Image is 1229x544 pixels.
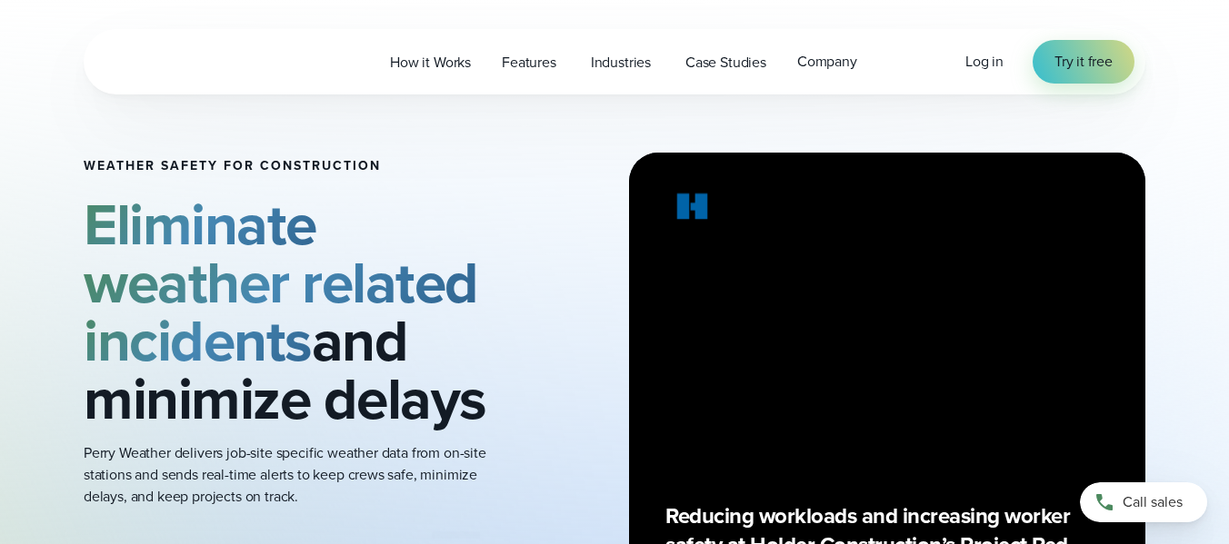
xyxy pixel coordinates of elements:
span: Case Studies [685,52,766,74]
img: Holder.svg [665,189,720,231]
p: Perry Weather delivers job-site specific weather data from on-site stations and sends real-time a... [84,442,509,508]
a: Log in [965,51,1004,73]
span: Company [797,51,857,73]
a: Call sales [1080,482,1207,522]
a: Try it free [1033,40,1134,84]
h2: and minimize delays [84,195,509,428]
span: Log in [965,51,1004,72]
span: Features [502,52,556,74]
span: Try it free [1054,51,1113,73]
a: How it Works [375,44,486,81]
span: Industries [591,52,651,74]
a: Case Studies [670,44,782,81]
h1: Weather safety for Construction [84,159,509,173]
span: Call sales [1123,491,1183,513]
span: How it Works [390,52,471,74]
strong: Eliminate weather related incidents [84,182,478,383]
